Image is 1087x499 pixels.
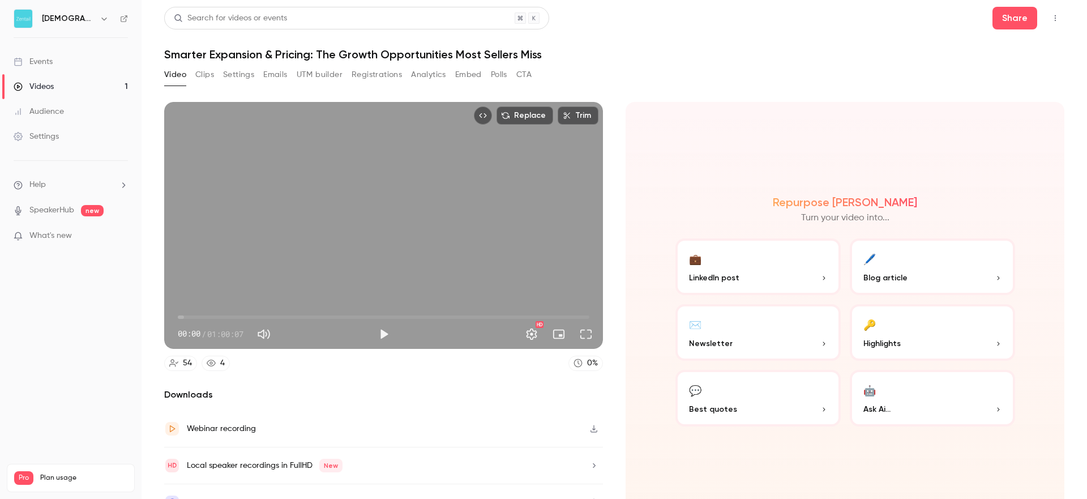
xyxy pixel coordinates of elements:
span: Newsletter [689,338,733,349]
span: LinkedIn post [689,272,739,284]
span: / [202,328,206,340]
button: Mute [253,323,275,346]
div: 🤖 [863,381,876,399]
button: Video [164,66,186,84]
span: Help [29,179,46,191]
div: Videos [14,81,54,92]
h2: Repurpose [PERSON_NAME] [773,195,917,209]
div: 🔑 [863,315,876,333]
p: Turn your video into... [801,211,889,225]
button: Top Bar Actions [1046,9,1064,27]
span: New [319,459,343,472]
div: ✉️ [689,315,701,333]
button: Play [373,323,395,346]
div: 4 [220,357,225,369]
a: 54 [164,356,197,371]
div: Search for videos or events [174,12,287,24]
li: help-dropdown-opener [14,179,128,191]
button: Emails [263,66,287,84]
a: SpeakerHub [29,204,74,216]
span: Best quotes [689,403,737,415]
button: Settings [520,323,543,346]
button: Turn on miniplayer [547,323,570,346]
div: 💼 [689,250,701,267]
div: 0 % [587,357,598,369]
span: 01:00:07 [207,328,243,340]
button: ✉️Newsletter [675,304,841,361]
div: Settings [14,131,59,142]
button: Replace [497,106,553,125]
button: 💼LinkedIn post [675,238,841,295]
div: Events [14,56,53,67]
img: Zentail [14,10,32,28]
a: 0% [568,356,603,371]
iframe: Noticeable Trigger [114,231,128,241]
span: 00:00 [178,328,200,340]
button: Analytics [411,66,446,84]
button: 💬Best quotes [675,370,841,427]
span: Ask Ai... [863,403,891,415]
button: Registrations [352,66,402,84]
span: Highlights [863,338,901,349]
span: Plan usage [40,474,127,483]
button: Embed [455,66,482,84]
span: Pro [14,471,33,485]
button: 🖊️Blog article [850,238,1015,295]
h2: Downloads [164,388,603,402]
button: 🔑Highlights [850,304,1015,361]
button: Embed video [474,106,492,125]
button: Polls [491,66,507,84]
div: 00:00 [178,328,243,340]
span: new [81,205,104,216]
div: Webinar recording [187,422,256,436]
button: CTA [516,66,532,84]
div: 💬 [689,381,701,399]
span: Blog article [863,272,908,284]
a: 4 [202,356,230,371]
button: UTM builder [297,66,343,84]
h1: Smarter Expansion & Pricing: The Growth Opportunities Most Sellers Miss [164,48,1064,61]
h6: [DEMOGRAPHIC_DATA] [42,13,95,24]
div: 🖊️ [863,250,876,267]
button: Clips [195,66,214,84]
button: Trim [558,106,598,125]
button: 🤖Ask Ai... [850,370,1015,427]
span: What's new [29,230,72,242]
div: Local speaker recordings in FullHD [187,459,343,472]
button: Settings [223,66,254,84]
button: Share [992,7,1037,29]
div: Audience [14,106,64,117]
div: 54 [183,357,192,369]
button: Full screen [575,323,597,346]
div: HD [536,321,543,328]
